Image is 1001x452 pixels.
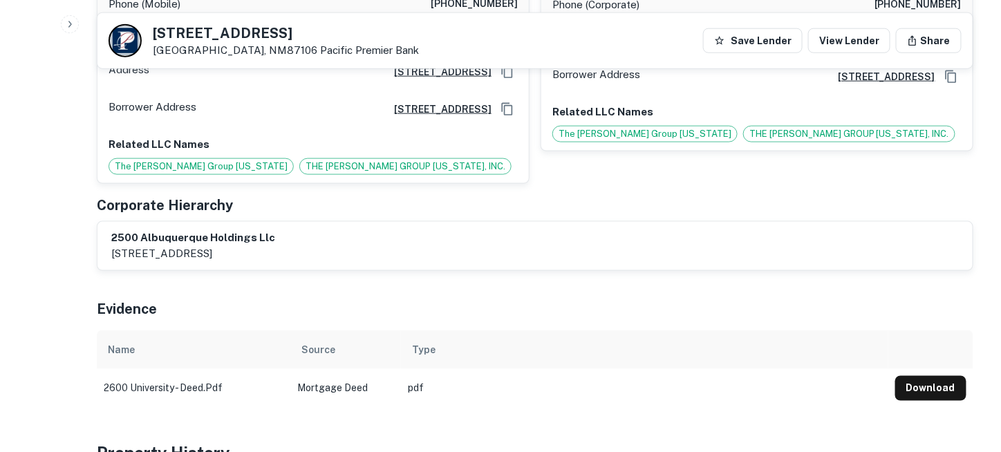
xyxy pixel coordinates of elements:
div: scrollable content [97,330,973,408]
div: Source [301,341,335,358]
button: Copy Address [497,99,518,120]
span: THE [PERSON_NAME] GROUP [US_STATE], INC. [300,160,511,173]
a: [STREET_ADDRESS] [383,64,492,79]
th: Name [97,330,290,369]
button: Share [896,28,962,53]
div: Type [412,341,436,358]
span: The [PERSON_NAME] Group [US_STATE] [109,160,293,173]
th: Type [401,330,888,369]
td: pdf [401,369,888,408]
a: [STREET_ADDRESS] [827,69,935,84]
td: 2600 university - deed.pdf [97,369,290,408]
p: [STREET_ADDRESS] [111,245,275,262]
h5: [STREET_ADDRESS] [153,26,419,40]
button: Copy Address [497,62,518,82]
p: Related LLC Names [109,136,518,153]
span: The [PERSON_NAME] Group [US_STATE] [553,127,737,141]
p: Borrower Address [552,66,640,87]
div: Name [108,341,135,358]
h5: Evidence [97,299,157,319]
button: Save Lender [703,28,803,53]
th: Source [290,330,401,369]
p: Related LLC Names [552,104,962,120]
a: [STREET_ADDRESS] [383,102,492,117]
a: View Lender [808,28,890,53]
iframe: Chat Widget [932,341,1001,408]
span: THE [PERSON_NAME] GROUP [US_STATE], INC. [744,127,955,141]
p: Address [109,62,149,82]
h6: 2500 albuquerque holdings llc [111,230,275,246]
p: Borrower Address [109,99,196,120]
button: Copy Address [941,66,962,87]
p: [GEOGRAPHIC_DATA], NM87106 [153,44,419,57]
td: Mortgage Deed [290,369,401,408]
a: Pacific Premier Bank [320,44,419,56]
h5: Corporate Hierarchy [97,195,233,216]
button: Download [895,376,966,401]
